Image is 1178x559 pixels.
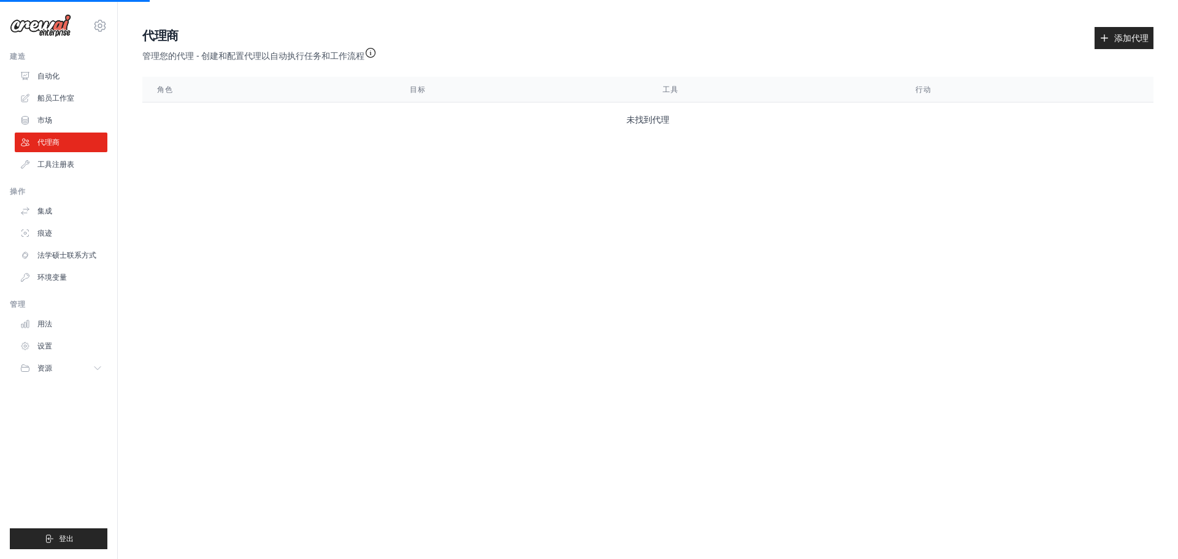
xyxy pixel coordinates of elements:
[10,528,107,549] button: 登出
[15,88,107,108] a: 船员工作室
[10,300,25,309] font: 管理
[10,14,71,37] img: 标识
[37,72,60,80] font: 自动化
[410,85,425,94] font: 目标
[663,85,678,94] font: 工具
[37,138,60,147] font: 代理商
[626,115,669,125] font: 未找到代理
[15,155,107,174] a: 工具注册表
[15,314,107,334] a: 用法
[157,85,172,94] font: 角色
[37,273,67,282] font: 环境变量
[15,201,107,221] a: 集成
[142,29,179,42] font: 代理商
[37,320,52,328] font: 用法
[15,358,107,378] button: 资源
[37,94,74,102] font: 船员工作室
[15,268,107,287] a: 环境变量
[37,364,52,372] font: 资源
[10,52,25,61] font: 建造
[1114,33,1149,43] font: 添加代理
[15,223,107,243] a: 痕迹
[37,116,52,125] font: 市场
[15,336,107,356] a: 设置
[37,251,96,260] font: 法学硕士联系方式
[59,534,74,543] font: 登出
[37,160,74,169] font: 工具注册表
[142,51,364,61] font: 管理您的代理 - 创建和配置代理以自动执行任务和工作流程
[37,342,52,350] font: 设置
[915,85,931,94] font: 行动
[37,229,52,237] font: 痕迹
[1095,27,1153,49] a: 添加代理
[15,245,107,265] a: 法学硕士联系方式
[37,207,52,215] font: 集成
[15,66,107,86] a: 自动化
[10,187,25,196] font: 操作
[15,110,107,130] a: 市场
[15,133,107,152] a: 代理商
